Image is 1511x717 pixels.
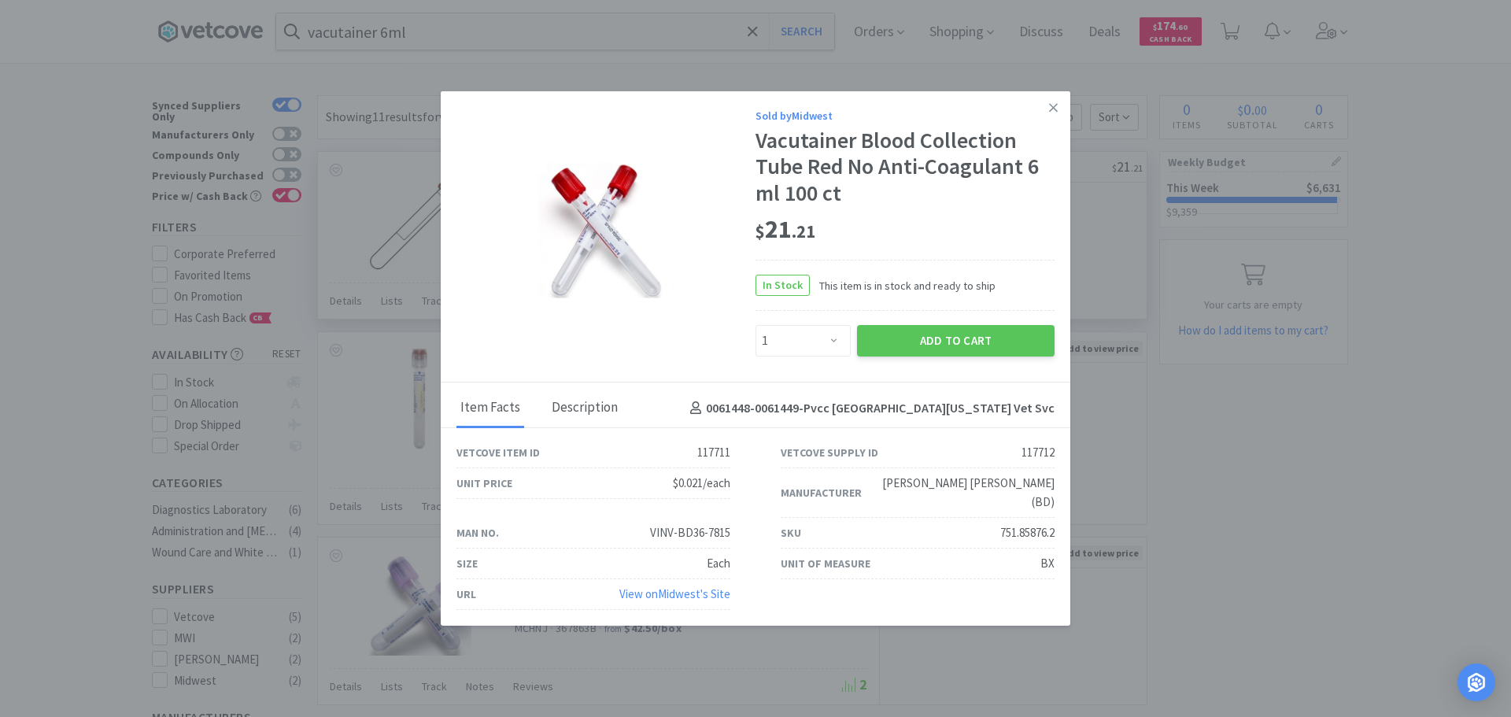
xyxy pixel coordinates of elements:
div: $0.021/each [673,474,730,493]
div: Open Intercom Messenger [1457,663,1495,701]
span: In Stock [756,275,809,295]
div: Vetcove Supply ID [781,444,878,461]
div: Man No. [456,524,499,541]
div: Description [548,389,622,428]
div: 117712 [1021,443,1055,462]
div: Manufacturer [781,484,862,501]
div: Vetcove Item ID [456,444,540,461]
div: Item Facts [456,389,524,428]
div: 751.85876.2 [1000,523,1055,542]
a: View onMidwest's Site [619,586,730,601]
span: . 21 [792,220,815,242]
button: Add to Cart [857,325,1055,357]
div: BX [1040,554,1055,573]
div: Unit of Measure [781,555,870,572]
div: Size [456,555,478,572]
div: Sold by Midwest [755,107,1055,124]
div: 117711 [697,443,730,462]
span: This item is in stock and ready to ship [810,277,996,294]
div: VINV-BD36-7815 [650,523,730,542]
h4: 0061448-0061449 - Pvcc [GEOGRAPHIC_DATA][US_STATE] Vet Svc [684,398,1055,419]
div: Unit Price [456,475,512,492]
div: Each [707,554,730,573]
span: $ [755,220,765,242]
div: [PERSON_NAME] [PERSON_NAME] (BD) [862,474,1055,512]
img: 2ebcdb66464240e1ad990995fbc61a3f_117712.jpeg [522,129,690,334]
div: SKU [781,524,801,541]
div: URL [456,586,476,603]
div: Vacutainer Blood Collection Tube Red No Anti-Coagulant 6 ml 100 ct [755,128,1055,207]
span: 21 [755,213,815,245]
